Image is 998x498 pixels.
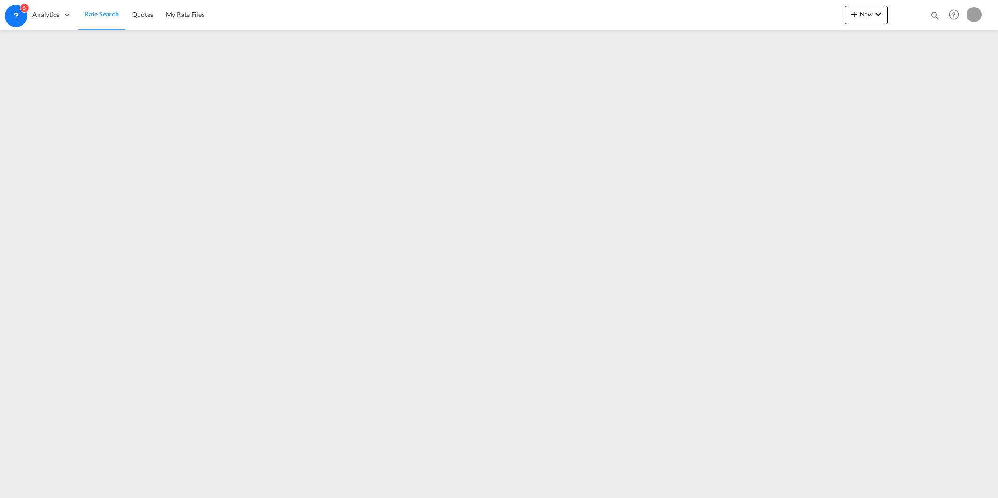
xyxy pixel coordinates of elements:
[85,10,119,18] span: Rate Search
[132,10,153,18] span: Quotes
[849,10,884,18] span: New
[946,7,967,23] div: Help
[166,10,204,18] span: My Rate Files
[32,10,59,19] span: Analytics
[946,7,962,23] span: Help
[930,10,940,21] md-icon: icon-magnify
[873,8,884,20] md-icon: icon-chevron-down
[845,6,888,24] button: icon-plus 400-fgNewicon-chevron-down
[849,8,860,20] md-icon: icon-plus 400-fg
[930,10,940,24] div: icon-magnify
